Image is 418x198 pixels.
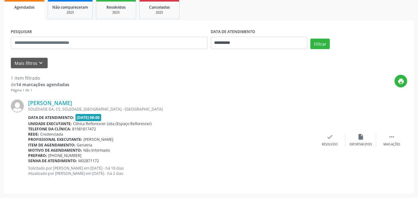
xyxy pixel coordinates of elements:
[149,5,170,10] span: Cancelados
[52,10,88,15] div: 2025
[14,5,35,10] span: Agendados
[83,148,110,153] span: Não informado
[310,39,330,49] button: Filtrar
[77,142,92,148] span: Geriatria
[28,99,72,106] a: [PERSON_NAME]
[11,58,48,69] button: Mais filtroskeyboard_arrow_down
[101,10,131,15] div: 2025
[40,132,63,137] span: Credenciada
[11,99,24,112] img: img
[78,158,99,163] span: M02871172
[28,142,75,148] b: Item de agendamento:
[357,133,364,140] i: insert_drive_file
[28,137,82,142] b: Profissional executante:
[11,27,32,37] label: PESQUISAR
[28,107,314,112] div: SOLEDADE DA, CS, SOLEDADE, [GEOGRAPHIC_DATA] - [GEOGRAPHIC_DATA]
[11,75,69,81] div: 1 item filtrado
[48,153,81,158] span: [PHONE_NUMBER]
[16,82,69,87] strong: 14 marcações agendadas
[28,115,74,120] b: Data de atendimento:
[388,133,395,140] i: 
[322,142,338,147] div: Resolvido
[28,153,47,158] b: Preparo:
[73,121,152,126] span: Clínica Reflorescer Ltda (Espaço Reflorescer)
[28,126,71,132] b: Telefone da clínica:
[28,132,39,137] b: Rede:
[11,81,69,88] div: de
[28,121,72,126] b: Unidade executante:
[37,60,44,66] i: keyboard_arrow_down
[350,142,372,147] div: Exportar (PDF)
[394,75,407,87] button: print
[106,5,126,10] span: Resolvidos
[52,5,88,10] span: Não compareceram
[11,88,69,93] div: Página 1 de 1
[211,27,255,37] label: DATA DE ATENDIMENTO
[75,114,101,121] span: [DATE] 08:00
[144,10,175,15] div: 2025
[72,126,96,132] span: 81981817472
[28,158,77,163] b: Senha de atendimento:
[398,78,404,85] i: print
[84,137,113,142] span: [PERSON_NAME]
[326,133,333,140] i: check
[383,142,400,147] div: Mais ações
[28,148,82,153] b: Motivo de agendamento:
[28,166,314,176] p: Solicitado por [PERSON_NAME] em [DATE] - há 18 dias Atualizado por [PERSON_NAME] em [DATE] - há 2...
